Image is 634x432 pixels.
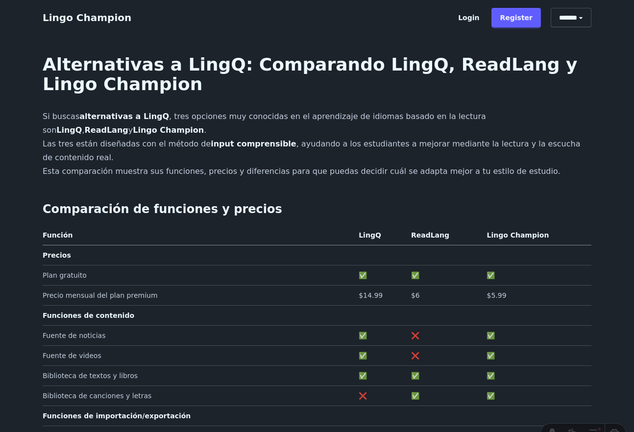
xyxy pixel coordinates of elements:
strong: Funciones de contenido [43,312,134,319]
td: ✅ [355,265,407,285]
td: ✅ [483,325,591,345]
td: $5.99 [483,285,591,305]
strong: Precios [43,251,71,259]
th: ReadLang [407,229,483,245]
td: Precio mensual del plan premium [43,285,355,305]
td: ❌ [407,325,483,345]
strong: Funciones de importación/exportación [43,412,191,420]
td: ✅ [483,365,591,385]
td: ✅ [407,365,483,385]
td: ✅ [483,385,591,406]
td: Biblioteca de canciones y letras [43,385,355,406]
td: ✅ [483,265,591,285]
td: Biblioteca de textos y libros [43,365,355,385]
th: Función [43,229,355,245]
td: ❌ [355,385,407,406]
th: LingQ [355,229,407,245]
td: $6 [407,285,483,305]
strong: input comprensible [211,139,296,148]
td: ✅ [483,345,591,365]
td: Plan gratuito [43,265,355,285]
td: ✅ [355,365,407,385]
h1: Alternativas a LingQ: Comparando LingQ, ReadLang y Lingo Champion [43,55,591,94]
td: Fuente de videos [43,345,355,365]
a: Lingo Champion [43,12,131,24]
a: Login [450,8,488,27]
strong: LingQ [56,125,82,135]
td: ✅ [355,325,407,345]
h2: Comparación de funciones y precios [43,202,591,217]
a: Register [491,8,541,27]
strong: Lingo Champion [133,125,204,135]
p: Si buscas , tres opciones muy conocidas en el aprendizaje de idiomas basado en la lectura son , y... [43,110,591,178]
td: ✅ [355,345,407,365]
td: $14.99 [355,285,407,305]
td: ✅ [407,265,483,285]
strong: ReadLang [84,125,128,135]
strong: alternativas a LingQ [79,112,169,121]
td: ✅ [407,385,483,406]
td: ❌ [407,345,483,365]
th: Lingo Champion [483,229,591,245]
td: Fuente de noticias [43,325,355,345]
